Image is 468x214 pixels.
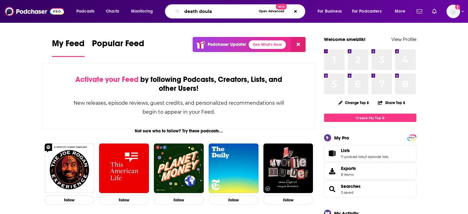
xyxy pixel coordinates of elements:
span: Exports [326,167,338,176]
span: Open Advanced [259,10,284,13]
p: Podchaser Update! [208,42,246,47]
a: Create My Top 8 [324,114,416,122]
span: Activate your Feed [75,75,138,84]
a: 0 episode lists [365,155,388,159]
img: My Favorite Murder with Karen Kilgariff and Georgia Hardstark [263,143,313,193]
a: Popular Feed [92,38,144,57]
img: Planet Money [154,143,204,193]
input: Search podcasts, credits, & more... [182,6,256,16]
div: by following Podcasts, Creators, Lists, and other Users! [73,75,285,93]
button: Open AdvancedNew [256,8,287,15]
a: Exports [324,163,416,180]
span: Lists [324,145,416,162]
a: Welcome smeizlik! [324,36,366,42]
a: Lists [326,149,338,158]
a: Searches [326,185,338,193]
button: Follow [154,196,204,204]
div: Search podcasts, credits, & more... [171,4,311,18]
button: Share Top 8 [378,97,405,109]
span: Monitoring [131,7,153,16]
button: Follow [263,196,313,204]
div: My Pro [334,135,349,141]
span: Logged in as smeizlik [446,5,460,18]
span: Popular Feed [92,38,144,52]
img: The Daily [209,143,258,193]
button: Follow [99,196,149,204]
span: For Business [318,7,342,16]
div: Not sure who to follow? Try these podcasts... [42,128,316,134]
div: New releases, episode reviews, guest credits, and personalized recommendations will begin to appe... [73,99,285,116]
a: Searches [341,184,361,189]
a: View Profile [391,36,416,42]
span: New [276,4,287,10]
a: Show notifications dropdown [414,6,425,17]
img: This American Life [99,143,149,193]
a: PRO [408,135,415,140]
img: User Profile [446,5,460,18]
span: Exports [341,166,356,171]
span: 8 items [341,172,356,177]
span: For Podcasters [352,7,382,16]
button: open menu [72,6,102,16]
button: Show profile menu [446,5,460,18]
span: Charts [106,7,119,16]
button: open menu [390,6,413,16]
span: Searches [324,181,416,197]
span: More [395,7,405,16]
button: Follow [209,196,258,204]
button: Follow [45,196,94,204]
button: Change Top 8 [335,99,373,107]
button: open menu [348,6,390,16]
button: open menu [127,6,161,16]
a: 3 saved [341,190,353,195]
a: See What's New [249,40,286,49]
span: Lists [341,148,350,153]
a: Lists [341,148,388,153]
button: open menu [313,6,350,16]
a: Charts [102,6,123,16]
span: My Feed [52,38,85,52]
a: Show notifications dropdown [430,6,439,17]
a: 11 podcast lists [341,155,364,159]
img: Podchaser - Follow, Share and Rate Podcasts [5,6,64,17]
svg: Add a profile image [455,5,460,10]
a: My Feed [52,38,85,57]
span: Podcasts [76,7,94,16]
img: The Joe Rogan Experience [45,143,94,193]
